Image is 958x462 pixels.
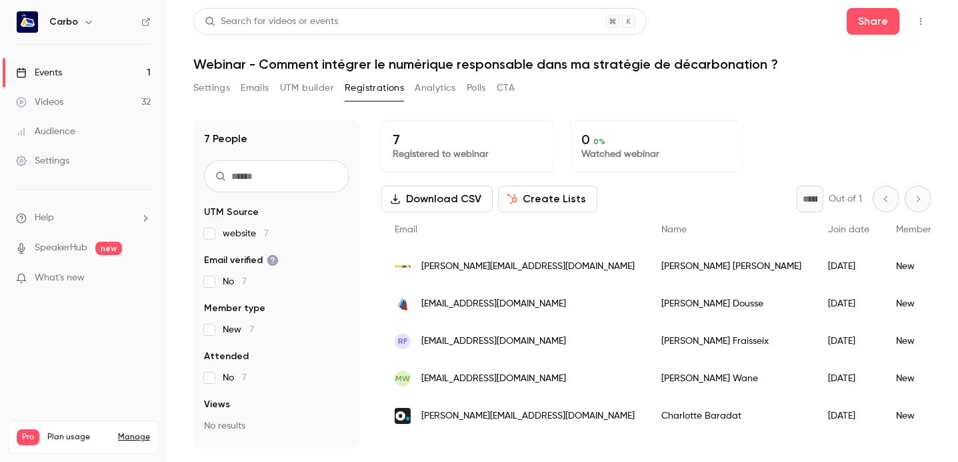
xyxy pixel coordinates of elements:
[815,248,883,285] div: [DATE]
[193,77,230,99] button: Settings
[204,350,249,363] span: Attended
[498,186,597,212] button: Create Lists
[395,408,411,424] img: groupeonepoint.com
[95,242,122,255] span: new
[193,56,931,72] h1: Webinar - Comment intégrer le numérique responsable dans ma stratégie de décarbonation ?
[204,398,230,411] span: Views
[648,322,815,360] div: [PERSON_NAME] Fraisseix
[395,296,411,312] img: unmondequivient.org
[393,132,543,148] p: 7
[421,260,635,274] span: [PERSON_NAME][EMAIL_ADDRESS][DOMAIN_NAME]
[204,302,265,315] span: Member type
[829,192,862,206] p: Out of 1
[497,77,515,99] button: CTA
[249,325,254,334] span: 7
[421,409,635,423] span: [PERSON_NAME][EMAIL_ADDRESS][DOMAIN_NAME]
[421,447,635,461] span: [PERSON_NAME][EMAIL_ADDRESS][DOMAIN_NAME]
[593,137,605,146] span: 0 %
[223,275,247,288] span: No
[395,258,411,274] img: food-pilot.eu
[242,373,247,383] span: 7
[815,360,883,397] div: [DATE]
[398,335,407,347] span: RF
[345,77,404,99] button: Registrations
[648,360,815,397] div: [PERSON_NAME] Wane
[264,229,269,238] span: 7
[395,373,410,385] span: MW
[35,271,85,285] span: What's new
[395,225,417,234] span: Email
[35,241,87,255] a: SpeakerHub
[47,432,110,443] span: Plan usage
[828,225,869,234] span: Join date
[223,323,254,336] span: New
[204,419,349,433] p: No results
[204,254,279,267] span: Email verified
[17,429,39,445] span: Pro
[16,66,62,79] div: Events
[415,77,456,99] button: Analytics
[648,285,815,322] div: [PERSON_NAME] Dousse
[467,77,486,99] button: Polls
[648,397,815,435] div: Charlotte Baradat
[393,148,543,161] p: Registered to webinar
[204,446,241,459] span: Referrer
[205,15,338,29] div: Search for videos or events
[49,15,78,29] h6: Carbo
[204,206,259,219] span: UTM Source
[16,125,75,138] div: Audience
[118,432,150,443] a: Manage
[815,397,883,435] div: [DATE]
[241,77,269,99] button: Emails
[280,77,334,99] button: UTM builder
[661,225,687,234] span: Name
[35,211,54,225] span: Help
[223,227,269,240] span: website
[648,248,815,285] div: [PERSON_NAME] [PERSON_NAME]
[395,445,411,461] img: xxlformation.com
[815,322,883,360] div: [DATE]
[421,334,566,349] span: [EMAIL_ADDRESS][DOMAIN_NAME]
[421,297,566,311] span: [EMAIL_ADDRESS][DOMAIN_NAME]
[223,371,247,385] span: No
[242,277,247,286] span: 7
[847,8,899,35] button: Share
[16,154,69,168] div: Settings
[815,285,883,322] div: [DATE]
[421,372,566,386] span: [EMAIL_ADDRESS][DOMAIN_NAME]
[135,272,151,284] iframe: Noticeable Trigger
[896,225,953,234] span: Member type
[581,148,731,161] p: Watched webinar
[17,11,38,33] img: Carbo
[381,186,493,212] button: Download CSV
[16,211,151,225] li: help-dropdown-opener
[16,95,63,109] div: Videos
[581,132,731,148] p: 0
[204,131,247,147] h1: 7 People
